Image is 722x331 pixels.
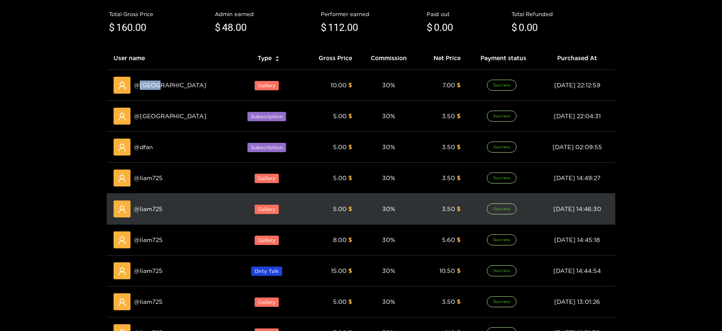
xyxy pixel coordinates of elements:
[382,206,395,212] span: 30 %
[487,142,517,153] span: Success
[247,112,286,121] span: Subscription
[348,144,352,150] span: $
[255,81,279,90] span: Gallery
[348,236,352,243] span: $
[134,235,163,245] span: @ liam725
[134,111,206,121] span: @ [GEOGRAPHIC_DATA]
[134,81,206,90] span: @ [GEOGRAPHIC_DATA]
[333,298,347,305] span: 5.00
[554,175,600,181] span: [DATE] 14:49:27
[333,206,347,212] span: 5.00
[330,82,347,88] span: 10.00
[359,47,419,70] th: Commission
[487,80,517,91] span: Success
[442,298,455,305] span: 3.50
[382,82,395,88] span: 30 %
[333,175,347,181] span: 5.00
[118,143,126,152] span: user
[134,204,163,214] span: @ liam725
[442,175,455,181] span: 3.50
[539,47,615,70] th: Purchased At
[382,236,395,243] span: 30 %
[215,20,220,36] span: $
[442,206,455,212] span: 3.50
[348,267,352,274] span: $
[348,113,352,119] span: $
[251,267,282,276] span: Dirty Talk
[554,298,600,305] span: [DATE] 13:01:26
[442,144,455,150] span: 3.50
[233,22,247,33] span: .00
[107,47,235,70] th: User name
[434,22,439,33] span: 0
[255,205,279,214] span: Gallery
[118,112,126,121] span: user
[348,82,352,88] span: $
[382,144,395,150] span: 30 %
[442,113,455,119] span: 3.50
[118,236,126,245] span: user
[487,265,517,276] span: Success
[275,55,280,59] span: caret-up
[109,10,211,18] div: Total Gross Price
[382,113,395,119] span: 30 %
[133,22,146,33] span: .00
[457,82,461,88] span: $
[331,267,347,274] span: 15.00
[467,47,539,70] th: Payment status
[487,111,517,122] span: Success
[442,236,455,243] span: 5.60
[118,81,126,90] span: user
[134,173,163,183] span: @ liam725
[109,20,114,36] span: $
[511,20,517,36] span: $
[255,174,279,183] span: Gallery
[258,53,272,63] span: Type
[215,10,317,18] div: Admin earned
[427,20,432,36] span: $
[275,58,280,63] span: caret-down
[118,205,126,214] span: user
[116,22,133,33] span: 160
[487,234,517,245] span: Success
[457,206,461,212] span: $
[118,174,126,183] span: user
[328,22,344,33] span: 112
[344,22,358,33] span: .00
[348,206,352,212] span: $
[302,47,359,70] th: Gross Price
[333,144,347,150] span: 5.00
[134,297,163,306] span: @ liam725
[427,10,507,18] div: Paid out
[553,144,602,150] span: [DATE] 02:09:55
[222,22,233,33] span: 48
[554,82,600,88] span: [DATE] 22:12:59
[382,298,395,305] span: 30 %
[487,203,517,214] span: Success
[457,113,461,119] span: $
[519,22,524,33] span: 0
[553,267,601,274] span: [DATE] 14:44:54
[439,267,455,274] span: 10.50
[524,22,538,33] span: .00
[554,113,601,119] span: [DATE] 22:04:31
[348,298,352,305] span: $
[333,113,347,119] span: 5.00
[554,236,600,243] span: [DATE] 14:45:18
[457,267,461,274] span: $
[419,47,468,70] th: Net Price
[439,22,453,33] span: .00
[134,142,153,152] span: @ dfan
[457,298,461,305] span: $
[118,267,126,275] span: user
[457,236,461,243] span: $
[333,236,347,243] span: 8.00
[487,296,517,307] span: Success
[457,175,461,181] span: $
[511,10,613,18] div: Total Refunded
[321,20,326,36] span: $
[457,144,461,150] span: $
[487,172,517,184] span: Success
[348,175,352,181] span: $
[382,267,395,274] span: 30 %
